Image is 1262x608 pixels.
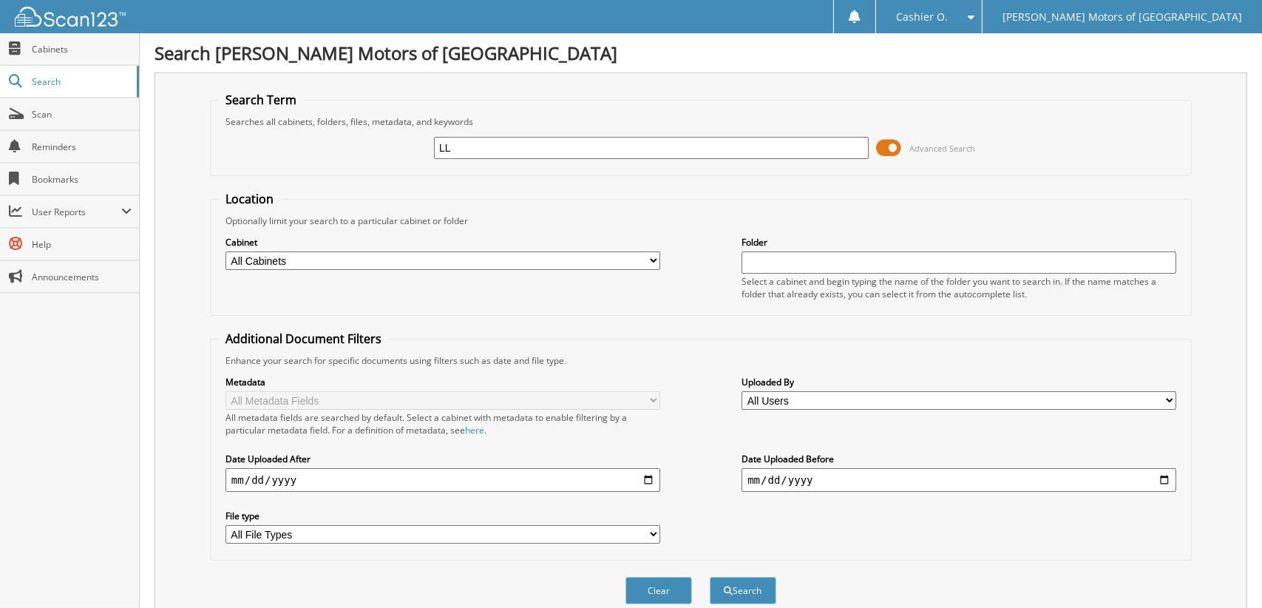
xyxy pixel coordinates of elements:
div: Searches all cabinets, folders, files, metadata, and keywords [218,115,1184,128]
span: Reminders [32,141,132,153]
span: [PERSON_NAME] Motors of [GEOGRAPHIC_DATA] [1003,13,1242,21]
legend: Search Term [218,92,304,108]
label: Metadata [225,376,660,388]
span: Help [32,238,132,251]
div: Select a cabinet and begin typing the name of the folder you want to search in. If the name match... [742,275,1176,300]
label: Date Uploaded After [225,453,660,465]
div: Optionally limit your search to a particular cabinet or folder [218,215,1184,227]
input: start [225,468,660,492]
iframe: Chat Widget [1188,537,1262,608]
img: scan123-logo-white.svg [15,7,126,27]
h1: Search [PERSON_NAME] Motors of [GEOGRAPHIC_DATA] [155,41,1247,65]
button: Search [710,577,776,604]
span: Scan [32,108,132,121]
label: Cabinet [225,236,660,249]
button: Clear [625,577,692,604]
span: User Reports [32,206,121,218]
span: Cashier O. [896,13,948,21]
legend: Additional Document Filters [218,331,389,347]
input: end [742,468,1176,492]
label: Folder [742,236,1176,249]
span: Search [32,75,129,88]
label: Uploaded By [742,376,1176,388]
div: Enhance your search for specific documents using filters such as date and file type. [218,354,1184,367]
div: All metadata fields are searched by default. Select a cabinet with metadata to enable filtering b... [225,411,660,436]
label: Date Uploaded Before [742,453,1176,465]
span: Announcements [32,271,132,283]
legend: Location [218,191,281,207]
span: Bookmarks [32,173,132,186]
label: File type [225,510,660,522]
span: Advanced Search [909,143,975,154]
span: Cabinets [32,43,132,55]
a: here [465,424,484,436]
